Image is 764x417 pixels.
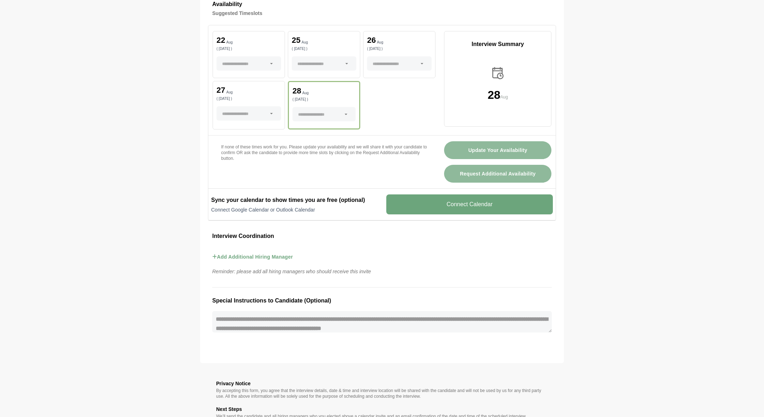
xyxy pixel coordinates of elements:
[217,47,281,51] p: ( [DATE] )
[500,93,508,101] p: Aug
[292,87,301,95] p: 28
[490,66,505,81] img: calender
[226,91,233,94] p: Aug
[217,97,281,101] p: ( [DATE] )
[226,41,233,44] p: Aug
[292,98,356,101] p: ( [DATE] )
[488,89,500,101] p: 28
[216,405,548,413] h3: Next Steps
[302,41,308,44] p: Aug
[444,40,551,49] p: Interview Summary
[302,91,309,95] p: Aug
[212,246,293,267] button: Add Additional Hiring Manager
[217,36,225,44] p: 22
[367,36,376,44] p: 26
[212,232,552,241] h3: Interview Coordination
[292,47,356,51] p: ( [DATE] )
[208,267,556,276] p: Reminder: please add all hiring managers who should receive this invite
[377,41,383,44] p: Aug
[216,388,548,399] p: By accepting this form, you agree that the interview details, date & time and interview location ...
[386,194,553,214] v-button: Connect Calendar
[211,206,378,213] p: Connect Google Calendar or Outlook Calendar
[367,47,432,51] p: ( [DATE] )
[211,196,378,204] h2: Sync your calendar to show times you are free (optional)
[444,141,551,159] button: Update Your Availability
[217,86,225,94] p: 27
[212,296,552,305] h3: Special Instructions to Candidate (Optional)
[292,36,300,44] p: 25
[216,379,548,388] h3: Privacy Notice
[212,9,552,17] h4: Suggested Timeslots
[444,165,551,183] button: Request Additional Availability
[221,144,427,161] p: If none of these times work for you. Please update your availability and we will share it with yo...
